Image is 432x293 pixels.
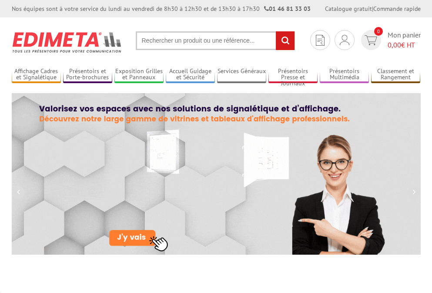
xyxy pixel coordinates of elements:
a: Catalogue gratuit [325,5,372,13]
img: devis rapide [316,35,325,46]
a: Présentoirs Presse et Journaux [268,67,318,82]
img: Présentoir, panneau, stand - Edimeta - PLV, affichage, mobilier bureau, entreprise [12,26,123,58]
img: devis rapide [365,35,377,45]
a: Classement et Rangement [371,67,420,82]
span: 0 [374,27,383,36]
span: Mon panier [388,30,421,50]
a: Accueil Guidage et Sécurité [166,67,215,82]
a: Commande rapide [373,5,421,13]
a: Exposition Grilles et Panneaux [114,67,164,82]
a: Présentoirs et Porte-brochures [63,67,112,82]
a: devis rapide 0 Mon panier 0,00€ HT [359,30,421,50]
a: Services Généraux [217,67,266,82]
input: rechercher [276,31,295,50]
a: Présentoirs Multimédia [320,67,369,82]
img: devis rapide [340,35,349,45]
span: 0,00 [388,40,401,49]
div: | [325,4,421,13]
strong: 01 46 81 33 03 [264,5,311,13]
a: Affichage Cadres et Signalétique [12,67,61,82]
span: € HT [388,40,421,50]
input: Rechercher un produit ou une référence... [136,31,295,50]
div: Nos équipes sont à votre service du lundi au vendredi de 8h30 à 12h30 et de 13h30 à 17h30 [12,4,311,13]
